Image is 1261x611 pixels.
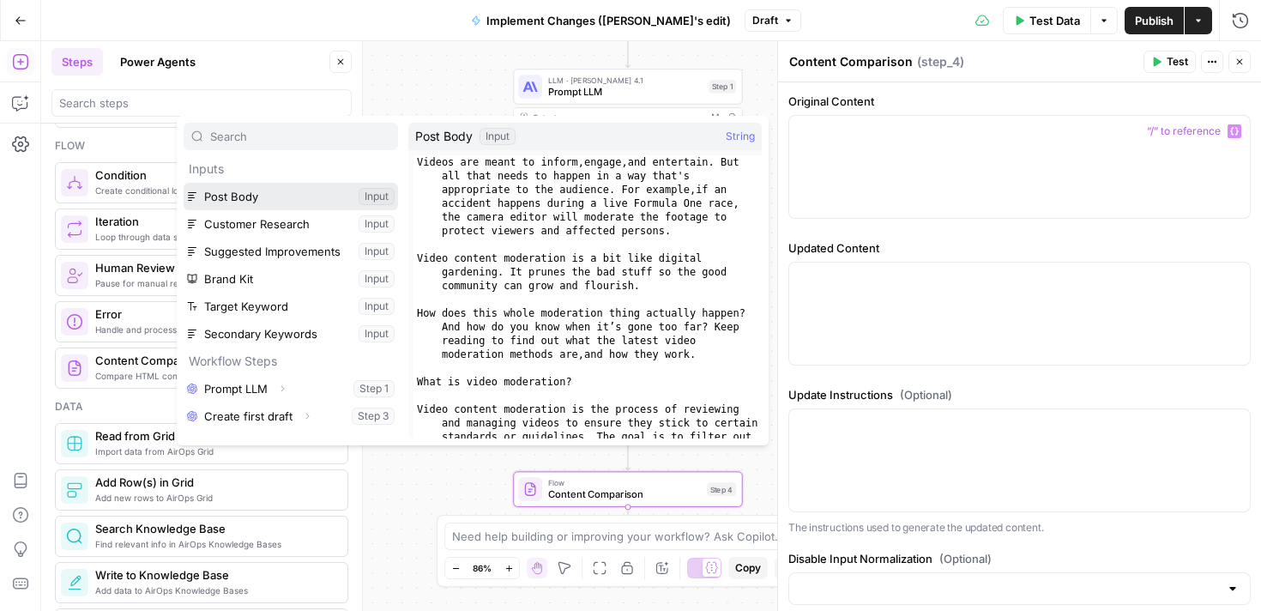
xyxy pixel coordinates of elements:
button: Power Agents [110,48,206,76]
span: Publish [1135,12,1174,29]
span: Content Comparison [548,487,702,502]
button: Select variable Customer Research [184,210,398,238]
span: Implement Changes ([PERSON_NAME]'s edit) [486,12,731,29]
button: Test [1143,51,1196,73]
button: Select variable Brand Kit [184,265,398,293]
span: Write to Knowledge Base [95,566,334,584]
button: Implement Changes ([PERSON_NAME]'s edit) [461,7,741,34]
div: Data [55,399,348,414]
span: Error [95,305,334,323]
span: Post Body [415,128,473,145]
span: Test [1167,54,1188,70]
p: The instructions used to generate the updated content. [788,519,1251,536]
button: Select variable Create first draft [184,402,398,430]
button: Select variable Prompt LLM [184,375,398,402]
span: ( step_4 ) [917,53,964,70]
span: Content Comparison [95,352,334,369]
input: Search [210,128,390,145]
span: Add new rows to AirOps Grid [95,491,334,505]
img: vrinnnclop0vshvmafd7ip1g7ohf [523,481,538,496]
div: Step 1 [709,80,736,94]
span: Pause for manual review and approval [95,276,334,290]
span: Flow [548,476,702,488]
span: Read from Grid [95,427,334,445]
button: Test Data [1003,7,1090,34]
button: Select variable Secondary Keywords [184,320,398,348]
span: “/” to reference [1140,124,1228,138]
img: vrinnnclop0vshvmafd7ip1g7ohf [66,360,83,377]
label: Disable Input Normalization [788,550,1251,567]
span: Human Review [95,259,334,276]
span: Test Data [1029,12,1080,29]
span: Draft [752,13,778,28]
button: Select variable Post Body [184,183,398,210]
span: String [726,128,755,145]
span: Compare HTML content for differences [95,369,334,383]
p: Workflow Steps [184,348,398,375]
button: Copy [728,557,768,579]
input: Search steps [59,94,344,112]
g: Edge from start to step_1 [625,25,630,68]
span: Copy [735,560,761,576]
label: Original Content [788,93,1251,110]
span: Handle and process workflow errors [95,323,334,336]
p: Workspace Secrets [184,430,398,457]
span: 86% [473,561,492,575]
p: Inputs [184,155,398,183]
span: Create conditional logic branches [95,184,334,197]
textarea: Content Comparison [789,53,913,70]
span: Add data to AirOps Knowledge Bases [95,584,334,597]
span: Iteration [95,213,334,230]
span: (Optional) [900,386,952,403]
div: Input [480,128,516,145]
button: Steps [51,48,103,76]
span: (Optional) [939,550,992,567]
span: LLM · [PERSON_NAME] 4.1 [548,74,703,86]
button: Select variable Suggested Improvements [184,238,398,265]
div: Step 4 [707,482,736,496]
span: Import data from AirOps Grid [95,445,334,458]
label: Update Instructions [788,386,1251,403]
g: Edge from step_3 to step_4 [625,427,630,470]
span: Add Row(s) in Grid [95,474,334,491]
div: Flow [55,138,348,154]
span: Find relevant info in AirOps Knowledge Bases [95,537,334,551]
label: Updated Content [788,239,1251,257]
button: Publish [1125,7,1184,34]
span: Prompt LLM [548,84,703,99]
div: FlowContent ComparisonStep 4 [513,471,742,506]
span: Loop through data sets and steps [95,230,334,244]
button: Draft [745,9,801,32]
button: Select variable Target Keyword [184,293,398,320]
span: Condition [95,166,334,184]
span: Search Knowledge Base [95,520,334,537]
div: Output [534,111,703,123]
